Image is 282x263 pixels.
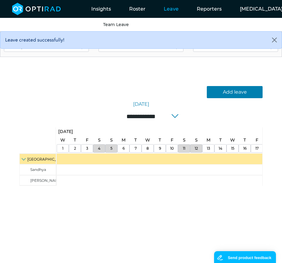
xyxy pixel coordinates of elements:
[30,167,46,172] span: Sandhya
[254,136,260,145] a: October 17, 2025
[133,136,138,145] a: October 7, 2025
[193,136,199,145] a: October 12, 2025
[267,32,282,48] button: Close
[157,136,163,145] a: October 9, 2025
[242,145,248,152] a: October 16, 2025
[61,145,65,152] a: October 1, 2025
[109,145,114,152] a: October 5, 2025
[169,145,175,152] a: October 10, 2025
[96,136,102,145] a: October 4, 2025
[121,145,126,152] a: October 6, 2025
[12,3,61,15] img: brand-opti-rad-logos-blue-and-white-d2f68631ba2948856bd03f2d395fb146ddc8fb01b4b6e9315ea85fa773367...
[229,136,237,145] a: October 15, 2025
[181,136,187,145] a: October 11, 2025
[96,145,102,152] a: October 4, 2025
[133,101,149,108] a: [DATE]
[218,136,223,145] a: October 14, 2025
[85,145,90,152] a: October 3, 2025
[103,22,129,27] a: Team Leave
[205,145,212,152] a: October 13, 2025
[72,136,78,145] a: October 2, 2025
[217,145,224,152] a: October 14, 2025
[230,145,236,152] a: October 15, 2025
[242,136,247,145] a: October 16, 2025
[72,145,78,152] a: October 2, 2025
[144,136,152,145] a: October 8, 2025
[109,136,114,145] a: October 5, 2025
[133,145,138,152] a: October 7, 2025
[205,136,212,145] a: October 13, 2025
[181,145,187,152] a: October 11, 2025
[120,136,127,145] a: October 6, 2025
[157,145,163,152] a: October 9, 2025
[193,145,200,152] a: October 12, 2025
[84,136,90,145] a: October 3, 2025
[145,145,150,152] a: October 8, 2025
[30,178,62,183] span: [PERSON_NAME]
[57,127,75,136] a: October 1, 2025
[27,157,114,161] span: [GEOGRAPHIC_DATA] Teaching Hospitals Trust
[59,136,67,145] a: October 1, 2025
[207,86,263,98] a: Add leave
[169,136,175,145] a: October 10, 2025
[254,145,260,152] a: October 17, 2025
